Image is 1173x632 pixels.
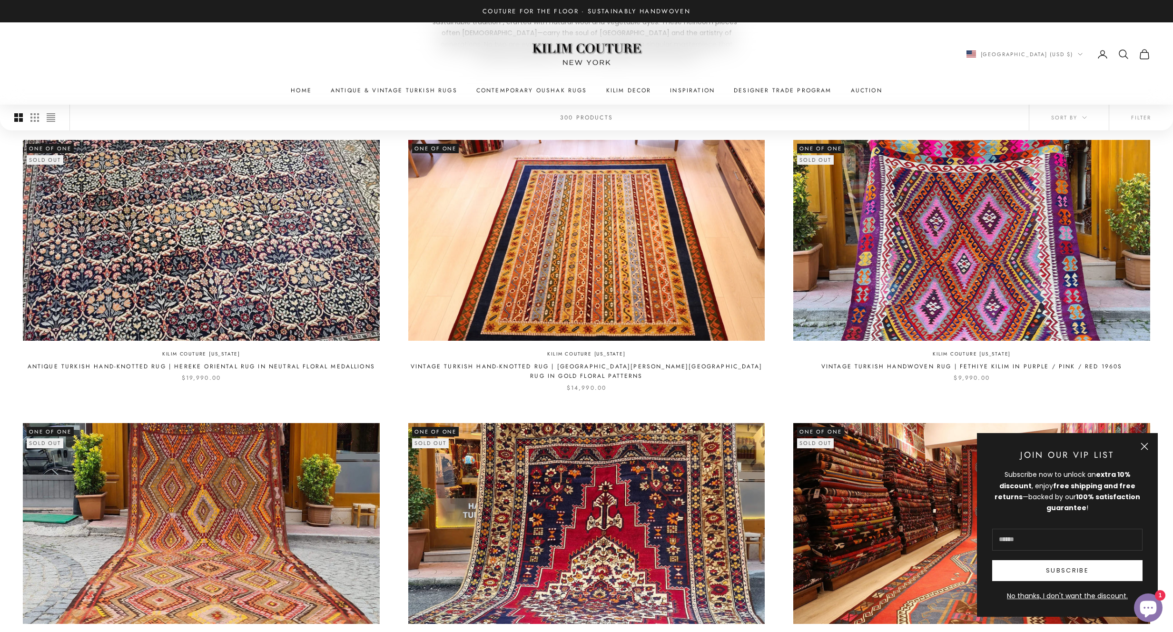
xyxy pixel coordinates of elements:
[670,86,715,95] a: Inspiration
[14,105,23,130] button: Switch to larger product images
[527,32,646,77] img: Logo of Kilim Couture New York
[1029,105,1109,130] button: Sort by
[331,86,457,95] a: Antique & Vintage Turkish Rugs
[1131,593,1165,624] inbox-online-store-chat: Shopify online store chat
[992,591,1143,602] button: No thanks, I don't want the discount.
[162,350,240,358] a: Kilim Couture [US_STATE]
[182,373,221,383] sale-price: $19,990.00
[606,86,651,95] summary: Kilim Decor
[1046,492,1140,513] strong: 100% satisfaction guarantee
[966,50,1083,59] button: Change country or currency
[27,155,63,165] sold-out-badge: Sold out
[797,427,844,436] span: One of One
[567,383,607,393] sale-price: $14,990.00
[999,470,1131,490] strong: extra 10% discount
[797,438,834,448] sold-out-badge: Sold out
[821,362,1123,371] a: Vintage Turkish Handwoven Rug | Fethiye Kilim in Purple / Pink / Red 1960s
[966,50,976,58] img: United States
[981,50,1074,59] span: [GEOGRAPHIC_DATA] (USD $)
[851,86,882,95] a: Auction
[27,438,63,448] sold-out-badge: Sold out
[933,350,1011,358] a: Kilim Couture [US_STATE]
[992,448,1143,462] p: Join Our VIP List
[30,105,39,130] button: Switch to smaller product images
[23,86,1150,95] nav: Primary navigation
[291,86,312,95] a: Home
[47,105,55,130] button: Switch to compact product images
[966,49,1151,60] nav: Secondary navigation
[797,144,844,153] span: One of One
[734,86,832,95] a: Designer Trade Program
[1109,105,1173,130] button: Filter
[1051,113,1087,122] span: Sort by
[412,427,459,436] span: One of One
[797,155,834,165] sold-out-badge: Sold out
[954,373,989,383] sale-price: $9,990.00
[27,427,74,436] span: One of One
[977,433,1158,617] newsletter-popup: Newsletter popup
[476,86,587,95] a: Contemporary Oushak Rugs
[412,144,459,153] span: One of One
[995,481,1135,502] strong: free shipping and free returns
[793,423,1150,624] img: oriental Kars Kurdish gallery oversized runner rug from Turkey in oriental red and navy
[547,350,625,358] a: Kilim Couture [US_STATE]
[992,469,1143,513] div: Subscribe now to unlock an , enjoy —backed by our !
[560,113,613,122] p: 300 products
[412,438,449,448] sold-out-badge: Sold out
[992,560,1143,581] button: Subscribe
[27,144,74,153] span: One of One
[28,362,375,371] a: Antique Turkish Hand-Knotted Rug | Hereke Oriental Rug in Neutral Floral Medallions
[408,362,765,381] a: Vintage Turkish Hand-Knotted Rug | [GEOGRAPHIC_DATA][PERSON_NAME][GEOGRAPHIC_DATA] Rug in Gold Fl...
[483,6,690,16] p: Couture for the Floor · Sustainably Handwoven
